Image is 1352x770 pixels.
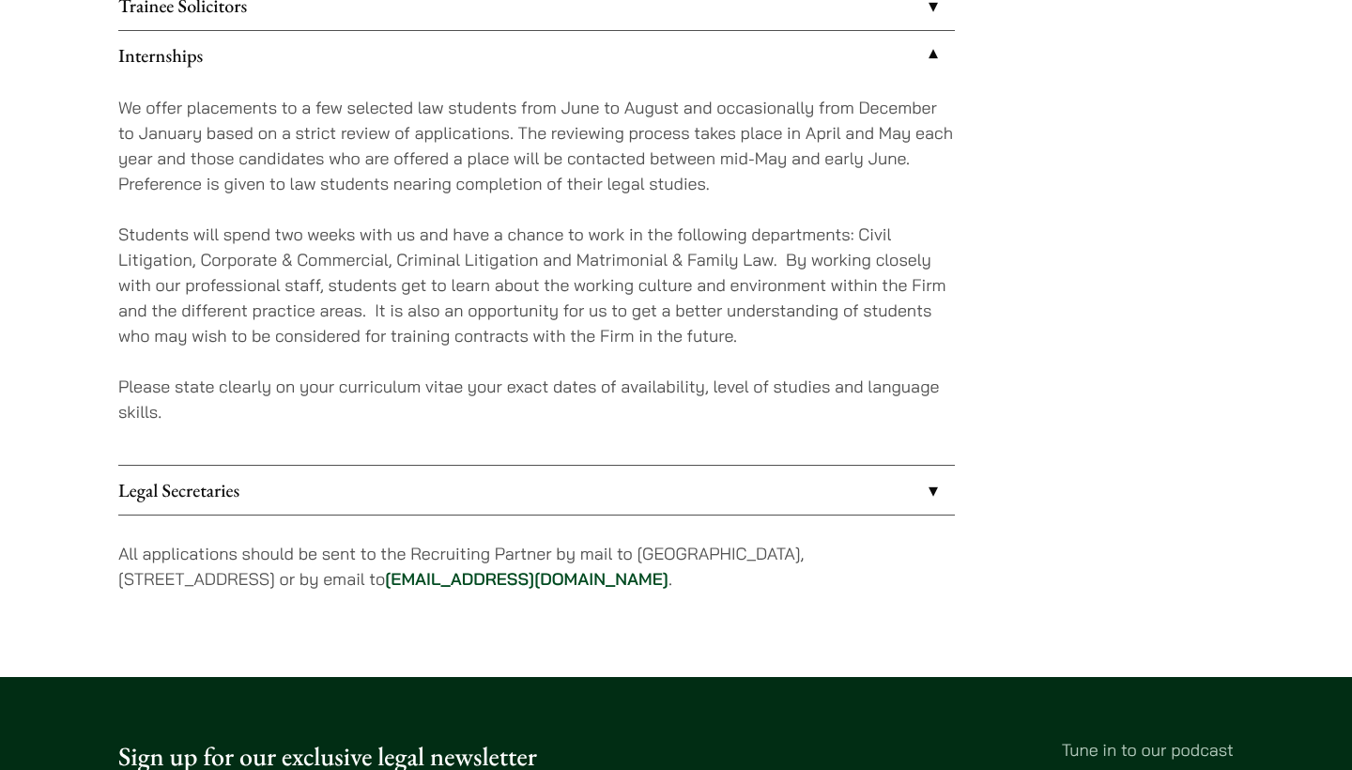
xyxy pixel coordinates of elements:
[118,80,955,465] div: Internships
[385,568,668,590] a: [EMAIL_ADDRESS][DOMAIN_NAME]
[118,466,955,515] a: Legal Secretaries
[118,541,955,592] p: All applications should be sent to the Recruiting Partner by mail to [GEOGRAPHIC_DATA], [STREET_A...
[691,737,1234,762] p: Tune in to our podcast
[118,374,955,424] p: Please state clearly on your curriculum vitae your exact dates of availability, level of studies ...
[118,222,955,348] p: Students will spend two weeks with us and have a chance to work in the following departments: Civ...
[118,31,955,80] a: Internships
[118,95,955,196] p: We offer placements to a few selected law students from June to August and occasionally from Dece...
